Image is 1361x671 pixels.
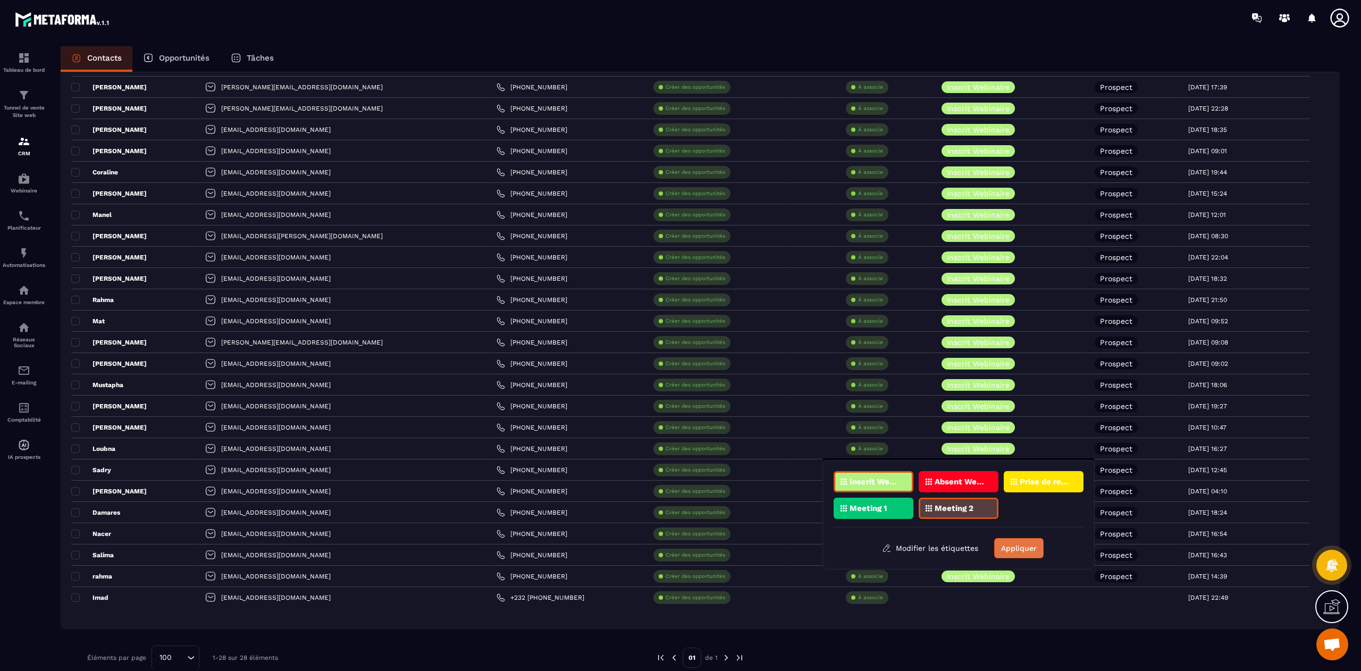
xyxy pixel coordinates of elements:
p: Créer des opportunités [666,424,725,431]
p: Prospect [1100,211,1132,219]
p: Créer des opportunités [666,211,725,219]
a: automationsautomationsWebinaire [3,164,45,202]
p: Prospect [1100,530,1132,538]
p: Éléments par page [87,654,146,661]
p: [DATE] 16:27 [1188,445,1227,452]
p: [DATE] 18:24 [1188,509,1227,516]
p: Prospect [1100,296,1132,304]
p: [PERSON_NAME] [71,104,147,113]
p: Contacts [87,53,122,63]
p: Tableau de bord [3,67,45,73]
p: Prospect [1100,424,1132,431]
p: Inscrit Webinaire [850,478,901,485]
img: automations [18,284,30,297]
p: [DATE] 16:43 [1188,551,1227,559]
a: [PHONE_NUMBER] [497,125,567,134]
p: À associe [858,573,883,580]
a: [PHONE_NUMBER] [497,253,567,262]
p: Espace membre [3,299,45,305]
p: Inscrit Webinaire [947,83,1010,91]
p: Prospect [1100,339,1132,346]
p: Créer des opportunités [666,509,725,516]
p: Créer des opportunités [666,488,725,495]
p: À associe [858,211,883,219]
p: Inscrit Webinaire [947,296,1010,304]
p: IA prospects [3,454,45,460]
p: [DATE] 19:44 [1188,169,1227,176]
p: Prise de rendez-vous [1020,478,1071,485]
p: [DATE] 18:32 [1188,275,1227,282]
p: À associe [858,317,883,325]
p: Opportunités [159,53,209,63]
p: À associe [858,402,883,410]
p: Prospect [1100,126,1132,133]
p: Prospect [1100,445,1132,452]
a: [PHONE_NUMBER] [497,423,567,432]
p: Prospect [1100,232,1132,240]
p: [DATE] 18:06 [1188,381,1227,389]
p: Inscrit Webinaire [947,254,1010,261]
a: [PHONE_NUMBER] [497,381,567,389]
img: formation [18,135,30,148]
p: À associe [858,381,883,389]
p: Créer des opportunités [666,339,725,346]
p: Inscrit Webinaire [947,445,1010,452]
p: Prospect [1100,381,1132,389]
p: À associe [858,83,883,91]
p: Inscrit Webinaire [947,424,1010,431]
p: Inscrit Webinaire [947,105,1010,112]
p: Automatisations [3,262,45,268]
p: Inscrit Webinaire [947,339,1010,346]
a: formationformationCRM [3,127,45,164]
p: [DATE] 17:39 [1188,83,1227,91]
img: accountant [18,401,30,414]
p: À associe [858,190,883,197]
p: À associe [858,594,883,601]
span: 100 [156,652,175,664]
p: Créer des opportunités [666,360,725,367]
a: automationsautomationsAutomatisations [3,239,45,276]
p: Sadry [71,466,111,474]
p: Prospect [1100,190,1132,197]
button: Appliquer [994,538,1044,558]
p: [PERSON_NAME] [71,338,147,347]
a: [PHONE_NUMBER] [497,338,567,347]
p: [DATE] 04:10 [1188,488,1227,495]
a: [PHONE_NUMBER] [497,232,567,240]
p: Créer des opportunités [666,594,725,601]
p: Coraline [71,168,118,177]
p: À associe [858,147,883,155]
p: Créer des opportunités [666,445,725,452]
p: Créer des opportunités [666,83,725,91]
a: automationsautomationsEspace membre [3,276,45,313]
a: schedulerschedulerPlanificateur [3,202,45,239]
p: À associe [858,275,883,282]
p: Inscrit Webinaire [947,402,1010,410]
p: de 1 [705,653,718,662]
p: Loubna [71,444,115,453]
p: Prospect [1100,466,1132,474]
p: Inscrit Webinaire [947,360,1010,367]
p: À associe [858,105,883,112]
p: Créer des opportunités [666,551,725,559]
p: Créer des opportunités [666,190,725,197]
p: Imad [71,593,108,602]
img: next [721,653,731,662]
p: Meeting 2 [935,505,973,512]
p: À associe [858,254,883,261]
img: scheduler [18,209,30,222]
p: Damares [71,508,120,517]
p: [DATE] 22:28 [1188,105,1228,112]
a: [PHONE_NUMBER] [497,487,567,496]
p: Créer des opportunités [666,275,725,282]
p: Inscrit Webinaire [947,126,1010,133]
a: [PHONE_NUMBER] [497,359,567,368]
p: Créer des opportunités [666,296,725,304]
p: [DATE] 09:02 [1188,360,1228,367]
p: [PERSON_NAME] [71,125,147,134]
p: Prospect [1100,275,1132,282]
a: [PHONE_NUMBER] [497,211,567,219]
p: [PERSON_NAME] [71,253,147,262]
p: Prospect [1100,169,1132,176]
p: Absent Webinaire [935,478,986,485]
